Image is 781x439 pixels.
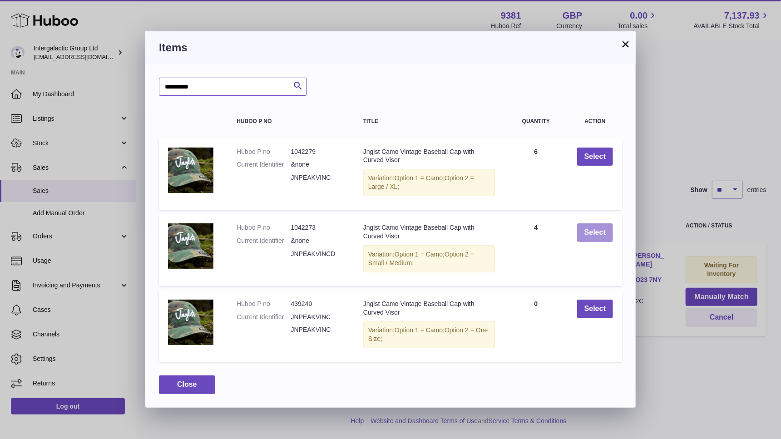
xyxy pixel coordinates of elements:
dd: JNPEAKVINC [291,326,345,334]
button: × [620,39,631,49]
span: Option 1 = Camo; [395,326,445,334]
div: Variation: [363,321,495,348]
dt: Current Identifier [237,160,291,169]
td: 4 [504,214,568,286]
dd: JNPEAKVINC [291,173,345,182]
span: Close [177,380,197,388]
div: Jnglst Camo Vintage Baseball Cap with Curved Visor [363,148,495,165]
td: 0 [504,291,568,362]
span: Option 1 = Camo; [395,251,445,258]
button: Close [159,375,215,394]
dd: JNPEAKVINC [291,313,345,321]
div: Jnglst Camo Vintage Baseball Cap with Curved Visor [363,223,495,241]
dd: 1042279 [291,148,345,156]
span: Option 2 = Small / Medium; [368,251,474,266]
button: Select [577,148,613,166]
span: Option 1 = Camo; [395,174,445,182]
dd: &none [291,160,345,169]
td: 6 [504,138,568,210]
th: Quantity [504,109,568,133]
dd: JNPEAKVINCD [291,250,345,258]
img: Jnglst Camo Vintage Baseball Cap with Curved Visor [168,300,213,345]
dd: 439240 [291,300,345,308]
dt: Current Identifier [237,313,291,321]
button: Select [577,223,613,242]
th: Huboo P no [227,109,354,133]
img: Jnglst Camo Vintage Baseball Cap with Curved Visor [168,148,213,193]
th: Title [354,109,504,133]
dt: Huboo P no [237,148,291,156]
dd: 1042273 [291,223,345,232]
button: Select [577,300,613,318]
div: Jnglst Camo Vintage Baseball Cap with Curved Visor [363,300,495,317]
dt: Huboo P no [237,300,291,308]
th: Action [568,109,622,133]
dt: Current Identifier [237,237,291,245]
dd: &none [291,237,345,245]
h3: Items [159,40,622,55]
div: Variation: [363,169,495,196]
div: Variation: [363,245,495,272]
dt: Huboo P no [237,223,291,232]
img: Jnglst Camo Vintage Baseball Cap with Curved Visor [168,223,213,269]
